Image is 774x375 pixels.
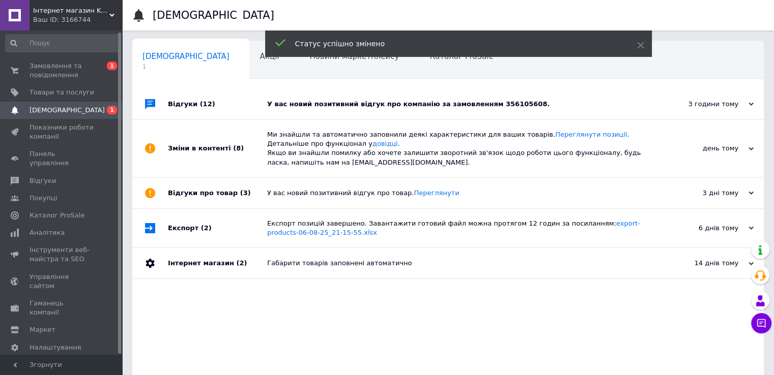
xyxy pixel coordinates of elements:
span: 1 [107,61,117,70]
div: Зміни в контенті [168,120,267,177]
span: Товари та послуги [30,88,94,97]
span: 1 [142,63,230,71]
span: Панель управління [30,149,94,168]
div: У вас новий позитивний відгук про компанію за замовленням 356105608. [267,100,652,109]
div: Відгуки [168,89,267,119]
span: Управління сайтом [30,272,94,291]
span: Налаштування [30,343,81,352]
span: Замовлення та повідомлення [30,61,94,80]
input: Пошук [5,34,120,52]
div: день тому [652,144,754,153]
a: export-products-06-08-25_21-15-55.xlsx [267,220,640,236]
span: (2) [201,224,212,232]
div: У вас новий позитивний відгук про товар. [267,189,652,198]
div: Статус успішно змінено [295,39,612,49]
div: Експорт [168,209,267,247]
span: (8) [233,144,244,152]
span: Інтернет магазин Kengur-Maks [33,6,109,15]
span: Маркет [30,325,55,334]
span: [DEMOGRAPHIC_DATA] [30,106,105,115]
h1: [DEMOGRAPHIC_DATA] [153,9,274,21]
div: Ваш ID: 3166744 [33,15,122,24]
div: Ми знайшли та автоматично заповнили деякі характеристики для ваших товарів. . Детальніше про функ... [267,130,652,167]
span: Показники роботи компанії [30,123,94,141]
span: (2) [236,259,247,267]
a: Переглянути [414,189,459,197]
div: Інтернет магазин [168,248,267,278]
div: 3 дні тому [652,189,754,198]
span: Аналітика [30,228,65,237]
a: довідці [372,140,398,147]
span: (12) [200,100,215,108]
a: Переглянути позиції [555,131,627,138]
span: Інструменти веб-майстра та SEO [30,245,94,264]
div: 6 днів тому [652,224,754,233]
span: 1 [107,106,117,114]
div: Відгуки про товар [168,178,267,208]
span: Покупці [30,194,57,203]
div: 14 днів тому [652,259,754,268]
span: [DEMOGRAPHIC_DATA] [142,52,230,61]
div: Габарити товарів заповнені автоматично [267,259,652,268]
span: (3) [240,189,251,197]
span: Відгуки [30,176,56,185]
span: Гаманець компанії [30,299,94,317]
button: Чат з покупцем [751,313,771,333]
div: 3 години тому [652,100,754,109]
div: Експорт позицій завершено. Завантажити готовий файл можна протягом 12 годин за посиланням: [267,219,652,237]
span: Каталог ProSale [30,211,84,220]
span: Акції [260,52,279,61]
